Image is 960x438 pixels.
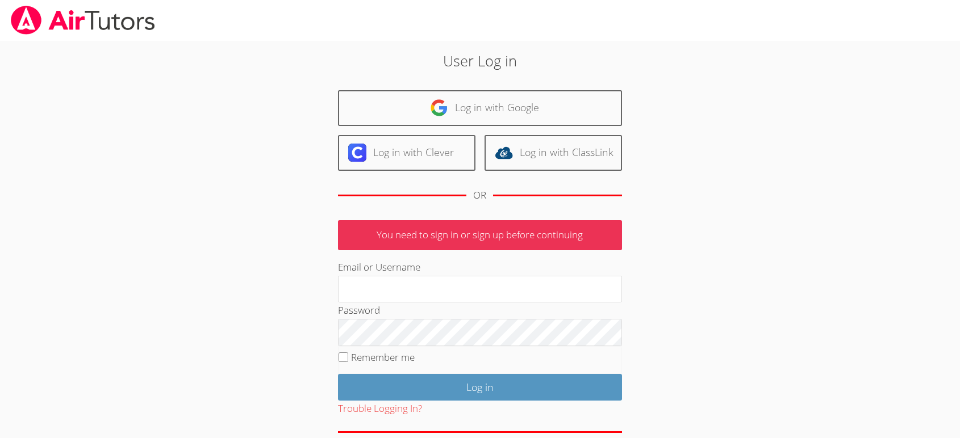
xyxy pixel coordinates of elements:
a: Log in with Google [338,90,622,126]
img: google-logo-50288ca7cdecda66e5e0955fdab243c47b7ad437acaf1139b6f446037453330a.svg [430,99,448,117]
img: airtutors_banner-c4298cdbf04f3fff15de1276eac7730deb9818008684d7c2e4769d2f7ddbe033.png [10,6,156,35]
p: You need to sign in or sign up before continuing [338,220,622,250]
img: clever-logo-6eab21bc6e7a338710f1a6ff85c0baf02591cd810cc4098c63d3a4b26e2feb20.svg [348,144,366,162]
div: OR [473,187,486,204]
label: Remember me [351,351,415,364]
input: Log in [338,374,622,401]
label: Email or Username [338,260,420,273]
button: Trouble Logging In? [338,401,422,417]
a: Log in with ClassLink [485,135,622,171]
h2: User Log in [221,50,740,71]
img: classlink-logo-d6bb404cc1216ec64c9a2012d9dc4662098be43eaf13dc465df04b49fa7ab582.svg [495,144,513,162]
a: Log in with Clever [338,135,475,171]
label: Password [338,304,380,317]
